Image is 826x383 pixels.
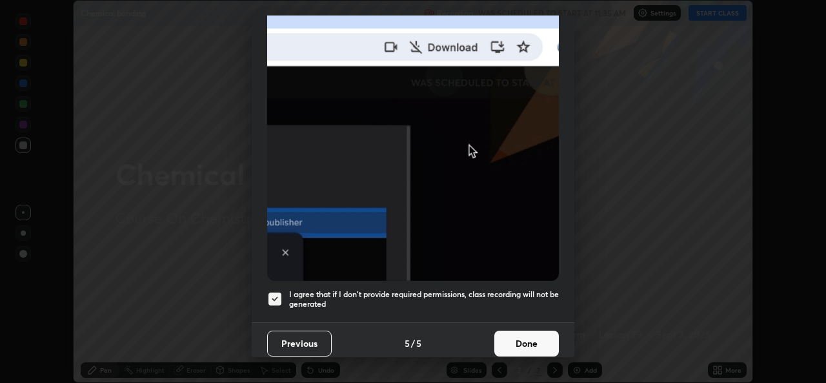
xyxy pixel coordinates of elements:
[289,289,559,309] h5: I agree that if I don't provide required permissions, class recording will not be generated
[411,336,415,350] h4: /
[267,331,332,357] button: Previous
[405,336,410,350] h4: 5
[416,336,421,350] h4: 5
[494,331,559,357] button: Done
